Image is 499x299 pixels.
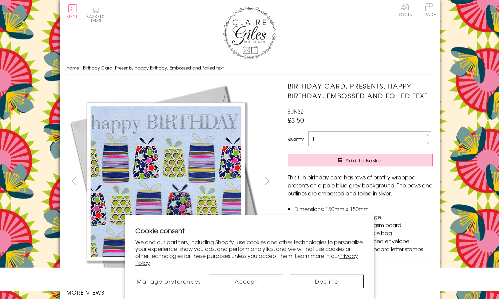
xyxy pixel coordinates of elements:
li: Blank inside for your own message [294,213,433,221]
li: Dimensions: 150mm x 150mm [294,205,433,213]
h1: Birthday Card, Presents, Happy Birthday, Embossed and Foiled text [288,81,433,101]
h3: More views [66,288,275,296]
a: Privacy Policy [135,252,358,267]
span: SUN32 [288,107,304,115]
img: Birthday Card, Presents, Happy Birthday, Embossed and Foiled text [274,81,474,282]
img: Birthday Card, Presents, Happy Birthday, Embossed and Foiled text [66,81,266,282]
nav: breadcrumbs [66,61,433,75]
span: Manage preferences [137,277,201,285]
button: Accept [209,275,283,288]
p: We and our partners, including Shopify, use cookies and other technologies to personalize your ex... [135,239,364,266]
span: Add to Basket [345,157,383,164]
a: Trade [422,3,436,18]
span: Menu [66,13,79,19]
label: Quantity [288,136,304,142]
span: £3.50 [288,115,304,125]
span: Birthday Card, Presents, Happy Birthday, Embossed and Foiled text [83,64,224,71]
button: Add to Basket [288,154,433,166]
button: Manage preferences [135,275,202,288]
button: Menu [66,4,79,18]
span: › [80,64,82,71]
img: Claire Giles Greetings Cards [223,7,276,59]
button: prev [66,173,81,188]
p: This fun birthday card has rows of prettily wrapped presents on a pale blue-grey background. The ... [288,173,433,197]
h2: Cookie consent [135,226,364,235]
span: Trade [422,3,436,16]
a: Home [66,64,79,71]
button: Decline [290,275,364,288]
button: Basket0 items [86,5,105,22]
a: Log In [397,3,413,16]
button: next [259,173,274,188]
span: 0 items [89,13,105,23]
